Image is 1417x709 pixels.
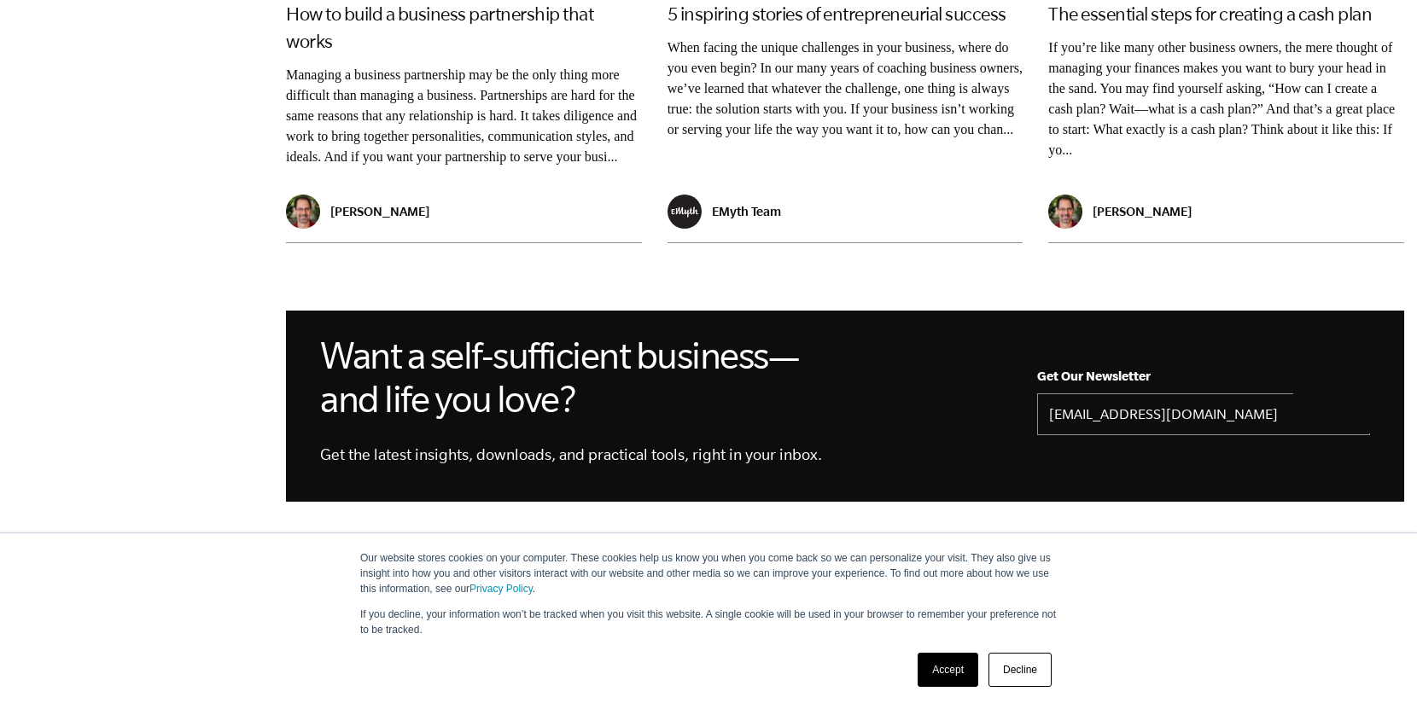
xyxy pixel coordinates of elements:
p: When facing the unique challenges in your business, where do you even begin? In our many years of... [668,38,1023,140]
p: Managing a business partnership may be the only thing more difficult than managing a business. Pa... [286,65,642,167]
a: 5 inspiring stories of entrepreneurial success [668,3,1006,24]
a: The essential steps for creating a cash plan [1048,3,1372,24]
p: [PERSON_NAME] [1093,204,1192,218]
p: If you’re like many other business owners, the mere thought of managing your finances makes you w... [1048,38,1404,160]
p: EMyth Team [712,204,781,218]
input: name@emailaddress.com [1037,393,1370,436]
img: Adam Traub - EMyth [286,195,320,229]
h4: Get the latest insights, downloads, and practical tools, right in your inbox. [320,442,1012,468]
p: [PERSON_NAME] [330,204,429,218]
a: Privacy Policy [469,583,533,595]
p: If you decline, your information won’t be tracked when you visit this website. A single cookie wi... [360,607,1057,637]
a: Accept [918,653,978,687]
p: Our website stores cookies on your computer. These cookies help us know you when you come back so... [360,550,1057,596]
span: Get Our Newsletter [1037,369,1151,383]
a: How to build a business partnership that works [286,3,593,51]
img: EMyth Team - EMyth [668,195,702,229]
h2: Want a self-sufficient business—and life you love? [320,334,1012,421]
a: Decline [988,653,1052,687]
input: GO [1293,393,1370,434]
img: Adam Traub - EMyth [1048,195,1082,229]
